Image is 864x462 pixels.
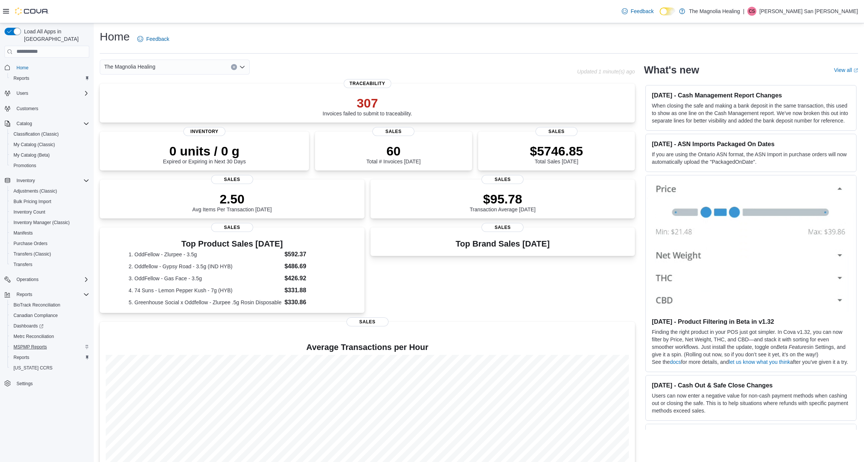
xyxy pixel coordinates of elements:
[13,152,50,158] span: My Catalog (Beta)
[129,263,282,270] dt: 2. Oddfellow - Gypsy Road - 3.5g (IND HYB)
[13,104,89,113] span: Customers
[530,144,583,164] div: Total Sales [DATE]
[834,67,858,73] a: View allExternal link
[10,363,55,372] a: [US_STATE] CCRS
[13,163,36,169] span: Promotions
[10,130,62,139] a: Classification (Classic)
[10,130,89,139] span: Classification (Classic)
[10,353,89,362] span: Reports
[7,352,92,363] button: Reports
[10,311,89,320] span: Canadian Compliance
[10,321,46,330] a: Dashboards
[10,332,57,341] a: Metrc Reconciliation
[13,104,41,113] a: Customers
[776,344,809,350] em: Beta Features
[239,64,245,70] button: Open list of options
[7,228,92,238] button: Manifests
[13,365,52,371] span: [US_STATE] CCRS
[10,229,36,238] a: Manifests
[13,241,48,247] span: Purchase Orders
[192,191,272,212] div: Avg Items Per Transaction [DATE]
[7,73,92,84] button: Reports
[322,96,412,117] div: Invoices failed to submit to traceability.
[7,300,92,310] button: BioTrack Reconciliation
[689,7,740,16] p: The Magnolia Healing
[10,208,89,217] span: Inventory Count
[343,79,391,88] span: Traceability
[16,121,32,127] span: Catalog
[13,176,89,185] span: Inventory
[10,140,89,149] span: My Catalog (Classic)
[10,229,89,238] span: Manifests
[134,31,172,46] a: Feedback
[13,354,29,360] span: Reports
[481,223,523,232] span: Sales
[129,251,282,258] dt: 1. OddFellow - Zlurpee - 3.5g
[644,64,699,76] h2: What's new
[10,140,58,149] a: My Catalog (Classic)
[100,29,130,44] h1: Home
[1,175,92,186] button: Inventory
[13,262,32,268] span: Transfers
[13,302,60,308] span: BioTrack Reconciliation
[1,88,92,99] button: Users
[10,260,35,269] a: Transfers
[322,96,412,111] p: 307
[10,74,89,83] span: Reports
[21,28,89,43] span: Load All Apps in [GEOGRAPHIC_DATA]
[535,127,577,136] span: Sales
[1,118,92,129] button: Catalog
[10,239,51,248] a: Purchase Orders
[16,277,39,283] span: Operations
[129,287,282,294] dt: 4. 74 Suns - Lemon Pepper Kush - 7g (HYB)
[7,217,92,228] button: Inventory Manager (Classic)
[7,238,92,249] button: Purchase Orders
[16,90,28,96] span: Users
[285,262,336,271] dd: $486.69
[10,187,89,196] span: Adjustments (Classic)
[7,207,92,217] button: Inventory Count
[13,63,31,72] a: Home
[10,208,48,217] a: Inventory Count
[1,103,92,114] button: Customers
[13,209,45,215] span: Inventory Count
[13,275,42,284] button: Operations
[13,251,51,257] span: Transfers (Classic)
[660,15,660,16] span: Dark Mode
[16,381,33,387] span: Settings
[10,161,89,170] span: Promotions
[10,187,60,196] a: Adjustments (Classic)
[747,7,756,16] div: Christopher San Felipe
[10,151,89,160] span: My Catalog (Beta)
[10,301,89,309] span: BioTrack Reconciliation
[10,342,50,351] a: MSPMP Reports
[13,188,57,194] span: Adjustments (Classic)
[13,333,54,339] span: Metrc Reconciliation
[15,7,49,15] img: Cova
[7,259,92,270] button: Transfers
[13,275,89,284] span: Operations
[7,186,92,196] button: Adjustments (Classic)
[13,290,35,299] button: Reports
[481,175,523,184] span: Sales
[10,74,32,83] a: Reports
[13,176,38,185] button: Inventory
[7,139,92,150] button: My Catalog (Classic)
[470,191,536,206] p: $95.78
[1,274,92,285] button: Operations
[129,275,282,282] dt: 3. OddFellow - Gas Face - 3.5g
[16,106,38,112] span: Customers
[366,144,420,164] div: Total # Invoices [DATE]
[759,7,858,16] p: [PERSON_NAME] San [PERSON_NAME]
[743,7,744,16] p: |
[1,289,92,300] button: Reports
[670,359,681,365] a: docs
[10,301,63,309] a: BioTrack Reconciliation
[13,131,59,137] span: Classification (Classic)
[13,323,43,329] span: Dashboards
[631,7,654,15] span: Feedback
[1,378,92,389] button: Settings
[652,102,850,124] p: When closing the safe and making a bank deposit in the same transaction, this used to show as one...
[13,379,36,388] a: Settings
[231,64,237,70] button: Clear input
